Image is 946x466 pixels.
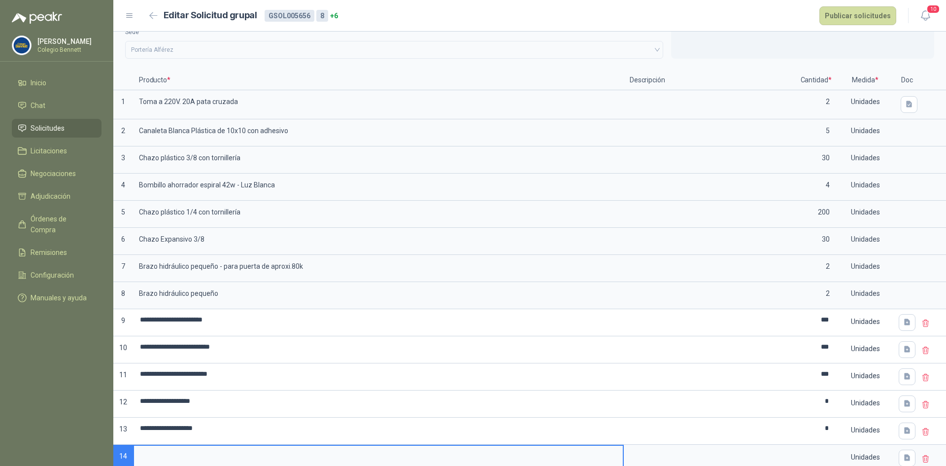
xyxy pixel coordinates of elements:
span: Licitaciones [31,145,67,156]
p: Descripción [624,71,796,90]
p: Producto [133,71,624,90]
div: Unidades [837,364,894,387]
p: Canaleta Blanca Plástica de 10x10 con adhesivo [133,119,624,146]
p: Doc [895,71,919,90]
span: Portería Alférez [131,42,657,57]
a: Licitaciones [12,142,101,160]
p: Unidades [836,201,895,228]
div: 8 [316,10,328,22]
p: 7 [113,255,133,282]
p: 200 [796,201,836,228]
p: Cantidad [796,71,836,90]
span: 10 [926,4,940,14]
div: Unidades [837,337,894,360]
a: Órdenes de Compra [12,210,101,239]
span: Órdenes de Compra [31,214,92,235]
span: + 6 [330,10,338,21]
p: 12 [113,391,133,418]
span: Configuración [31,270,74,281]
p: 2 [113,119,133,146]
p: Colegio Bennett [37,47,99,53]
p: [PERSON_NAME] [37,38,99,45]
p: Brazo hidráulico pequeño - para puerta de aproxi.80k [133,255,624,282]
p: 11 [113,363,133,391]
p: Chazo Expansivo 3/8 [133,228,624,255]
img: Logo peakr [12,12,62,24]
a: Inicio [12,73,101,92]
h2: Editar Solicitud grupal [164,8,257,23]
p: Bombillo ahorrador espiral 42w - Luz Blanca [133,174,624,201]
p: 3 [113,146,133,174]
img: Company Logo [12,36,31,55]
span: Remisiones [31,247,67,258]
p: Toma a 220V. 20A pata cruzada [133,90,624,119]
span: Solicitudes [31,123,65,134]
p: 2 [796,282,836,309]
a: Negociaciones [12,164,101,183]
p: Unidades [836,119,895,146]
p: Chazo plástico 1/4 con tornillería [133,201,624,228]
span: Chat [31,100,45,111]
div: Unidades [837,392,894,414]
p: Unidades [836,174,895,201]
span: Manuales y ayuda [31,292,87,303]
div: Unidades [837,419,894,441]
p: Medida [836,71,895,90]
span: Inicio [31,77,46,88]
p: 5 [113,201,133,228]
p: 30 [796,228,836,255]
p: Brazo hidráulico pequeño [133,282,624,309]
p: 2 [796,90,836,119]
p: 10 [113,336,133,363]
p: Unidades [836,90,895,119]
div: Unidades [837,310,894,333]
button: Publicar solicitudes [819,6,896,25]
a: Manuales y ayuda [12,288,101,307]
a: Chat [12,96,101,115]
p: 4 [113,174,133,201]
p: 6 [113,228,133,255]
span: Negociaciones [31,168,76,179]
p: 5 [796,119,836,146]
p: Unidades [836,146,895,174]
p: Unidades [836,282,895,309]
p: Unidades [836,228,895,255]
a: Solicitudes [12,119,101,138]
span: Adjudicación [31,191,70,202]
p: 9 [113,309,133,336]
p: 1 [113,90,133,119]
p: 13 [113,418,133,445]
p: Unidades [836,255,895,282]
a: Remisiones [12,243,101,262]
button: 10 [916,7,934,25]
p: 30 [796,146,836,174]
p: 4 [796,174,836,201]
p: 2 [796,255,836,282]
p: 8 [113,282,133,309]
a: Adjudicación [12,187,101,206]
p: Chazo plástico 3/8 con tornillería [133,146,624,174]
div: GSOL005656 [265,10,314,22]
label: Sede [125,28,663,37]
a: Configuración [12,266,101,285]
